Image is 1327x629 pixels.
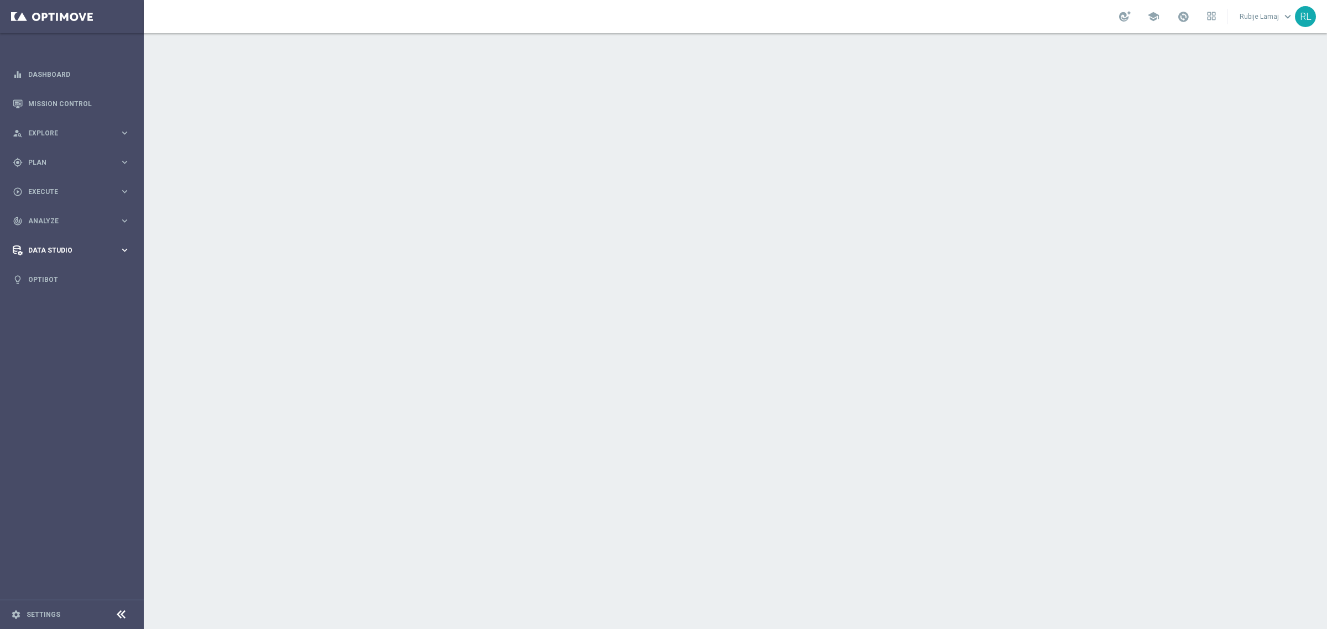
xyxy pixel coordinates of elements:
[12,158,130,167] button: gps_fixed Plan keyboard_arrow_right
[28,188,119,195] span: Execute
[28,265,130,294] a: Optibot
[13,128,119,138] div: Explore
[13,275,23,285] i: lightbulb
[12,99,130,108] button: Mission Control
[13,158,119,167] div: Plan
[1295,6,1316,27] div: RL
[28,130,119,137] span: Explore
[12,187,130,196] button: play_circle_outline Execute keyboard_arrow_right
[13,70,23,80] i: equalizer
[119,216,130,226] i: keyboard_arrow_right
[11,610,21,620] i: settings
[28,89,130,118] a: Mission Control
[13,216,119,226] div: Analyze
[28,159,119,166] span: Plan
[28,218,119,224] span: Analyze
[28,60,130,89] a: Dashboard
[12,70,130,79] button: equalizer Dashboard
[1239,8,1295,25] a: Rubije Lamajkeyboard_arrow_down
[13,245,119,255] div: Data Studio
[119,245,130,255] i: keyboard_arrow_right
[13,128,23,138] i: person_search
[12,275,130,284] button: lightbulb Optibot
[13,89,130,118] div: Mission Control
[1282,11,1294,23] span: keyboard_arrow_down
[1147,11,1159,23] span: school
[13,158,23,167] i: gps_fixed
[27,611,60,618] a: Settings
[119,186,130,197] i: keyboard_arrow_right
[119,157,130,167] i: keyboard_arrow_right
[12,129,130,138] button: person_search Explore keyboard_arrow_right
[119,128,130,138] i: keyboard_arrow_right
[13,216,23,226] i: track_changes
[12,246,130,255] button: Data Studio keyboard_arrow_right
[12,217,130,226] button: track_changes Analyze keyboard_arrow_right
[13,187,119,197] div: Execute
[13,60,130,89] div: Dashboard
[13,187,23,197] i: play_circle_outline
[13,265,130,294] div: Optibot
[28,247,119,254] span: Data Studio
